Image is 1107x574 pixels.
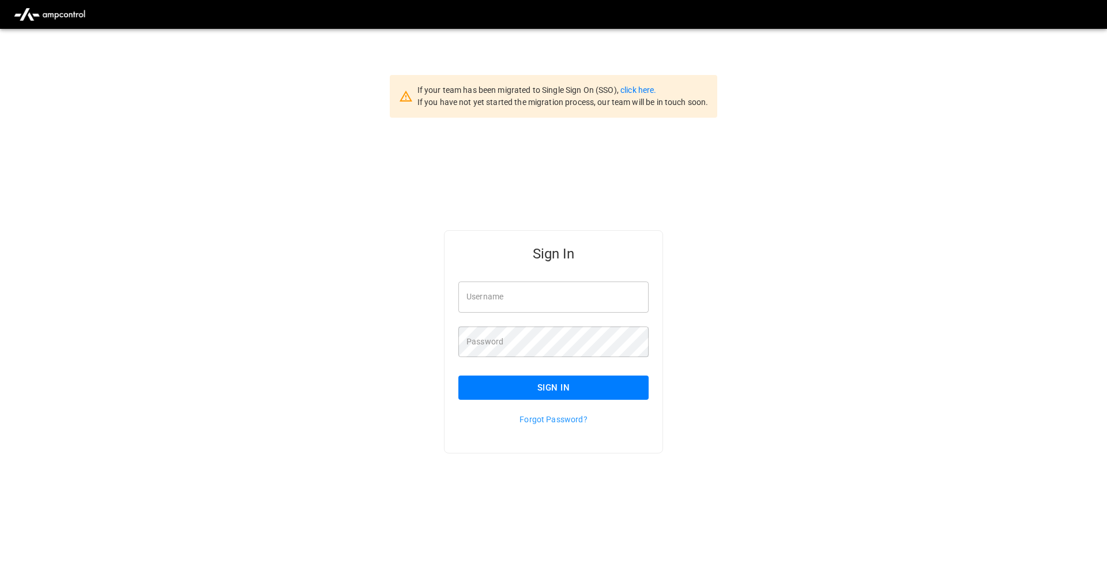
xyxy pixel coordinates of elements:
[417,97,709,107] span: If you have not yet started the migration process, our team will be in touch soon.
[9,3,90,25] img: ampcontrol.io logo
[458,245,649,263] h5: Sign In
[417,85,620,95] span: If your team has been migrated to Single Sign On (SSO),
[458,414,649,425] p: Forgot Password?
[458,376,649,400] button: Sign In
[620,85,656,95] a: click here.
